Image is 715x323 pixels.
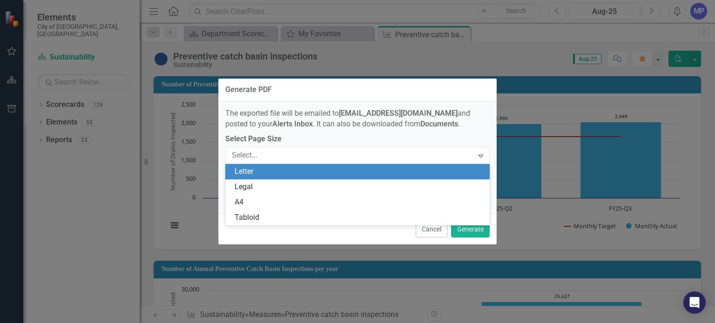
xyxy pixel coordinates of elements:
[225,134,490,145] label: Select Page Size
[235,212,484,223] div: Tabloid
[225,109,470,128] span: The exported file will be emailed to and posted to your . It can also be downloaded from .
[339,109,458,118] strong: [EMAIL_ADDRESS][DOMAIN_NAME]
[235,197,484,208] div: A4
[420,119,458,128] strong: Documents
[451,221,490,237] button: Generate
[683,291,706,314] div: Open Intercom Messenger
[272,119,313,128] strong: Alerts Inbox
[235,182,484,192] div: Legal
[416,221,447,237] button: Cancel
[225,86,272,94] div: Generate PDF
[235,166,484,177] div: Letter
